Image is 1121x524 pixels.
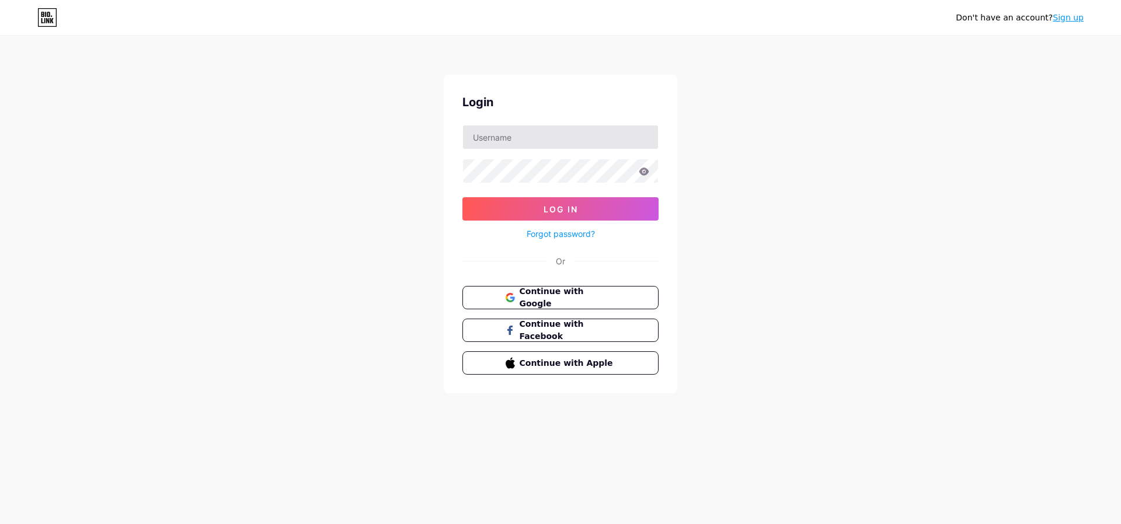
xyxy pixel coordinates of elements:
button: Log In [462,197,659,221]
span: Continue with Google [520,285,616,310]
button: Continue with Google [462,286,659,309]
span: Continue with Facebook [520,318,616,343]
button: Continue with Facebook [462,319,659,342]
span: Continue with Apple [520,357,616,369]
div: Don't have an account? [956,12,1084,24]
a: Sign up [1053,13,1084,22]
a: Forgot password? [527,228,595,240]
span: Log In [544,204,578,214]
button: Continue with Apple [462,351,659,375]
input: Username [463,125,658,149]
div: Or [556,255,565,267]
div: Login [462,93,659,111]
